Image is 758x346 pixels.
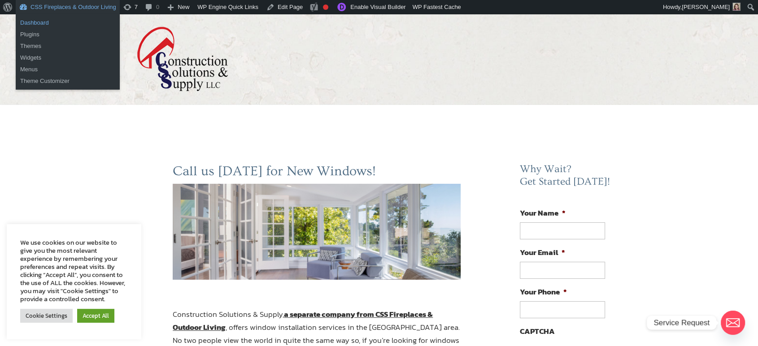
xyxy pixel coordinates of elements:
label: Your Phone [520,287,567,297]
img: logo [137,26,228,91]
h2: Call us [DATE] for New Windows! [173,163,461,184]
div: Needs improvement [323,4,328,10]
label: CAPTCHA [520,326,555,336]
div: We use cookies on our website to give you the most relevant experience by remembering your prefer... [20,238,128,303]
a: Accept All [77,309,114,323]
label: Your Email [520,247,565,257]
a: Email [721,311,745,335]
a: Cookie Settings [20,309,73,323]
a: Theme Customizer [16,75,120,87]
ul: CSS Fireplaces & Outdoor Living [16,38,120,90]
span: [PERSON_NAME] [682,4,730,10]
a: Dashboard [16,17,120,29]
a: Plugins [16,29,120,40]
img: windows-jacksonville-fl-ormond-beach-fl-construction-solutions [173,184,461,280]
strong: a separate company from CSS Fireplaces & Outdoor Living [173,308,433,333]
a: Widgets [16,52,120,64]
h2: Why Wait? Get Started [DATE]! [520,163,612,192]
a: Menus [16,64,120,75]
ul: CSS Fireplaces & Outdoor Living [16,14,120,43]
label: Your Name [520,208,566,218]
a: Themes [16,40,120,52]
